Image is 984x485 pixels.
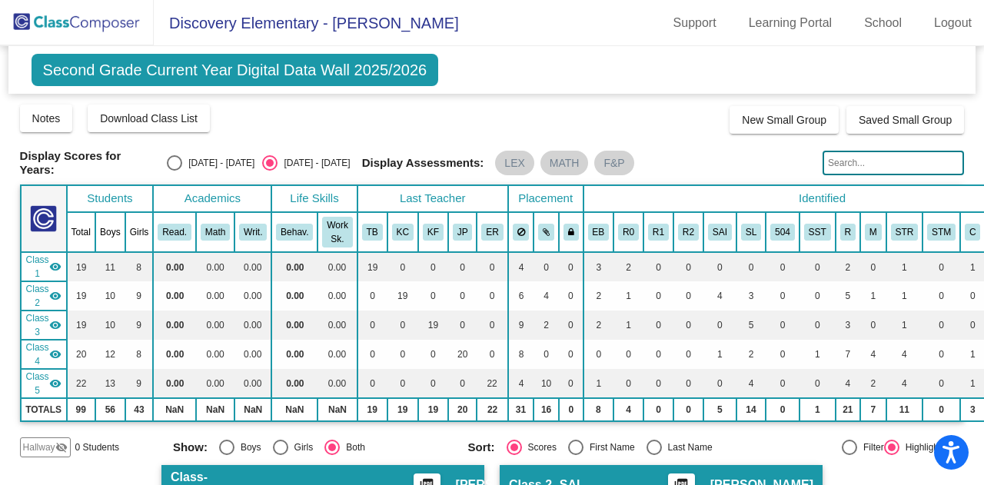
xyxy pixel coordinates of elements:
[559,311,583,340] td: 0
[153,185,271,212] th: Academics
[857,440,884,454] div: Filter
[891,224,919,241] button: STR
[271,340,317,369] td: 0.00
[708,224,732,241] button: SAI
[618,224,639,241] button: R0
[736,281,766,311] td: 3
[26,253,49,281] span: Class 1
[860,252,886,281] td: 0
[922,311,960,340] td: 0
[799,281,836,311] td: 0
[673,252,703,281] td: 0
[643,281,673,311] td: 0
[770,224,795,241] button: 504
[886,212,923,252] th: STARS
[534,212,559,252] th: Keep with students
[922,252,960,281] td: 0
[662,440,713,454] div: Last Name
[583,398,614,421] td: 8
[125,311,154,340] td: 9
[95,281,125,311] td: 10
[362,156,484,170] span: Display Assessments:
[534,369,559,398] td: 10
[736,340,766,369] td: 2
[392,224,414,241] button: KC
[508,185,583,212] th: Placement
[613,398,643,421] td: 4
[468,440,495,454] span: Sort:
[21,369,67,398] td: Elaine Ramos - No Class Name
[922,11,984,35] a: Logout
[508,252,534,281] td: 4
[799,369,836,398] td: 0
[736,398,766,421] td: 14
[67,212,95,252] th: Total
[317,252,357,281] td: 0.00
[387,281,418,311] td: 19
[357,398,387,421] td: 19
[583,212,614,252] th: Emergent Bilingual
[927,224,956,241] button: STM
[730,106,839,134] button: New Small Group
[317,340,357,369] td: 0.00
[448,252,477,281] td: 0
[742,114,826,126] span: New Small Group
[125,369,154,398] td: 9
[95,369,125,398] td: 13
[886,281,923,311] td: 1
[26,370,49,397] span: Class 5
[67,398,95,421] td: 99
[703,212,736,252] th: Specialized Academic Instruction IEP
[75,440,119,454] span: 0 Students
[846,106,964,134] button: Saved Small Group
[125,398,154,421] td: 43
[234,281,271,311] td: 0.00
[196,340,234,369] td: 0.00
[703,281,736,311] td: 4
[21,340,67,369] td: Jenna Phelps - SAI
[583,281,614,311] td: 2
[317,281,357,311] td: 0.00
[522,440,557,454] div: Scores
[534,398,559,421] td: 16
[860,369,886,398] td: 2
[95,252,125,281] td: 11
[26,311,49,339] span: Class 3
[317,398,357,421] td: NaN
[643,311,673,340] td: 0
[583,440,635,454] div: First Name
[95,340,125,369] td: 12
[49,290,61,302] mat-icon: visibility
[167,155,350,171] mat-radio-group: Select an option
[643,369,673,398] td: 0
[49,377,61,390] mat-icon: visibility
[196,369,234,398] td: 0.00
[965,224,980,241] button: C
[559,252,583,281] td: 0
[477,252,507,281] td: 0
[196,398,234,421] td: NaN
[196,281,234,311] td: 0.00
[673,398,703,421] td: 0
[20,149,156,177] span: Display Scores for Years:
[799,311,836,340] td: 0
[387,369,418,398] td: 0
[823,151,964,175] input: Search...
[26,340,49,368] span: Class 4
[860,311,886,340] td: 0
[495,151,534,175] mat-chip: LEX
[418,398,448,421] td: 19
[448,340,477,369] td: 20
[125,340,154,369] td: 8
[508,212,534,252] th: Keep away students
[583,311,614,340] td: 2
[508,340,534,369] td: 8
[661,11,729,35] a: Support
[357,281,387,311] td: 0
[799,212,836,252] th: Student Success Team Intervention Plan
[271,398,317,421] td: NaN
[196,252,234,281] td: 0.00
[703,252,736,281] td: 0
[67,369,95,398] td: 22
[357,252,387,281] td: 19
